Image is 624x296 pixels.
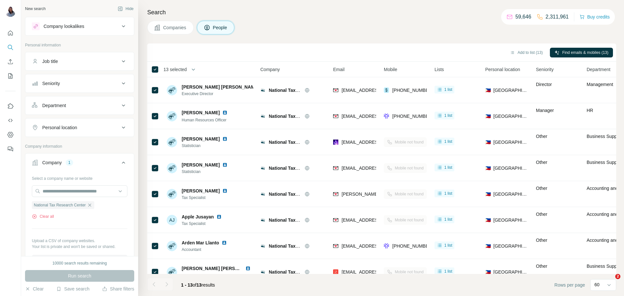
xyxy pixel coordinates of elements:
[182,91,253,97] span: Executive Director
[505,48,547,57] button: Add to list (13)
[32,173,127,181] div: Select a company name or website
[444,165,452,170] span: 1 list
[333,191,338,197] img: provider findymail logo
[493,191,528,197] span: [GEOGRAPHIC_DATA]
[485,243,491,249] span: 🇵🇭
[260,114,266,119] img: Logo of National Tax Research Center
[269,88,333,93] span: National Tax Research Center
[260,140,266,145] img: Logo of National Tax Research Center
[550,48,613,57] button: Find emails & mobiles (13)
[182,247,229,253] span: Accountant
[536,160,547,165] span: Other
[587,82,613,87] span: Management
[536,108,554,113] span: Manager
[42,124,77,131] div: Personal location
[32,255,127,266] button: Upload a list of companies
[587,108,593,113] span: HR
[52,260,107,266] div: 10000 search results remaining
[25,286,44,292] button: Clear
[181,282,215,288] span: results
[167,267,177,277] img: Avatar
[245,266,251,271] img: LinkedIn logo
[384,243,389,249] img: provider forager logo
[260,191,266,197] img: Logo of National Tax Research Center
[163,66,187,73] span: 13 selected
[493,87,528,93] span: [GEOGRAPHIC_DATA]
[167,85,177,95] img: Avatar
[182,195,230,201] span: Tax Specialist
[536,66,553,73] span: Seniority
[594,281,600,288] p: 60
[222,188,227,193] img: LinkedIn logo
[269,166,333,171] span: National Tax Research Center
[342,114,456,119] span: [EMAIL_ADDRESS][PERSON_NAME][DOMAIN_NAME]
[333,269,338,275] img: provider zoominfo logo
[493,165,528,171] span: [GEOGRAPHIC_DATA]
[260,88,266,93] img: Logo of National Tax Research Center
[182,136,220,142] span: [PERSON_NAME]
[342,243,419,249] span: [EMAIL_ADDRESS][DOMAIN_NAME]
[485,113,491,119] span: 🇵🇭
[602,274,617,290] iframe: Intercom live chat
[536,186,547,191] span: Other
[485,139,491,145] span: 🇵🇭
[444,139,452,144] span: 1 list
[562,50,608,55] span: Find emails & mobiles (13)
[25,42,134,48] p: Personal information
[579,12,610,21] button: Buy credits
[515,13,531,21] p: 59,646
[485,269,491,275] span: 🇵🇭
[615,274,620,279] span: 2
[113,4,138,14] button: Hide
[342,269,419,275] span: [EMAIL_ADDRESS][DOMAIN_NAME]
[269,243,333,249] span: National Tax Research Center
[392,114,433,119] span: [PHONE_NUMBER]
[167,137,177,147] img: Avatar
[42,58,58,65] div: Job title
[485,165,491,171] span: 🇵🇭
[182,162,220,168] span: [PERSON_NAME]
[182,240,219,246] span: Arden Mar Llanto
[493,243,528,249] span: [GEOGRAPHIC_DATA]
[167,189,177,199] img: Avatar
[182,169,230,175] span: Statistician
[333,139,338,145] img: provider wiza logo
[182,84,259,90] span: [PERSON_NAME] [PERSON_NAME]
[66,160,73,166] div: 1
[392,243,433,249] span: [PHONE_NUMBER]
[485,66,520,73] span: Personal location
[197,282,202,288] span: 13
[444,191,452,196] span: 1 list
[5,100,16,112] button: Use Surfe on LinkedIn
[444,268,452,274] span: 1 list
[260,243,266,249] img: Logo of National Tax Research Center
[384,66,397,73] span: Mobile
[333,66,344,73] span: Email
[182,221,224,227] span: Tax Specialist
[587,134,622,139] span: Business Support
[222,162,227,167] img: LinkedIn logo
[42,80,60,87] div: Seniority
[493,269,528,275] span: [GEOGRAPHIC_DATA]
[444,242,452,248] span: 1 list
[182,214,214,220] span: Apple Jusayan
[102,286,134,292] button: Share filters
[222,110,227,115] img: LinkedIn logo
[269,217,333,223] span: National Tax Research Center
[25,6,45,12] div: New search
[181,282,193,288] span: 1 - 13
[25,18,134,34] button: Company lookalikes
[587,66,610,73] span: Department
[163,24,187,31] span: Companies
[342,88,419,93] span: [EMAIL_ADDRESS][DOMAIN_NAME]
[42,159,62,166] div: Company
[493,217,528,223] span: [GEOGRAPHIC_DATA]
[333,217,338,223] img: provider findymail logo
[333,87,338,93] img: provider findymail logo
[213,24,228,31] span: People
[25,54,134,69] button: Job title
[32,238,127,244] p: Upload a CSV of company websites.
[42,102,66,109] div: Department
[444,87,452,92] span: 1 list
[25,120,134,135] button: Personal location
